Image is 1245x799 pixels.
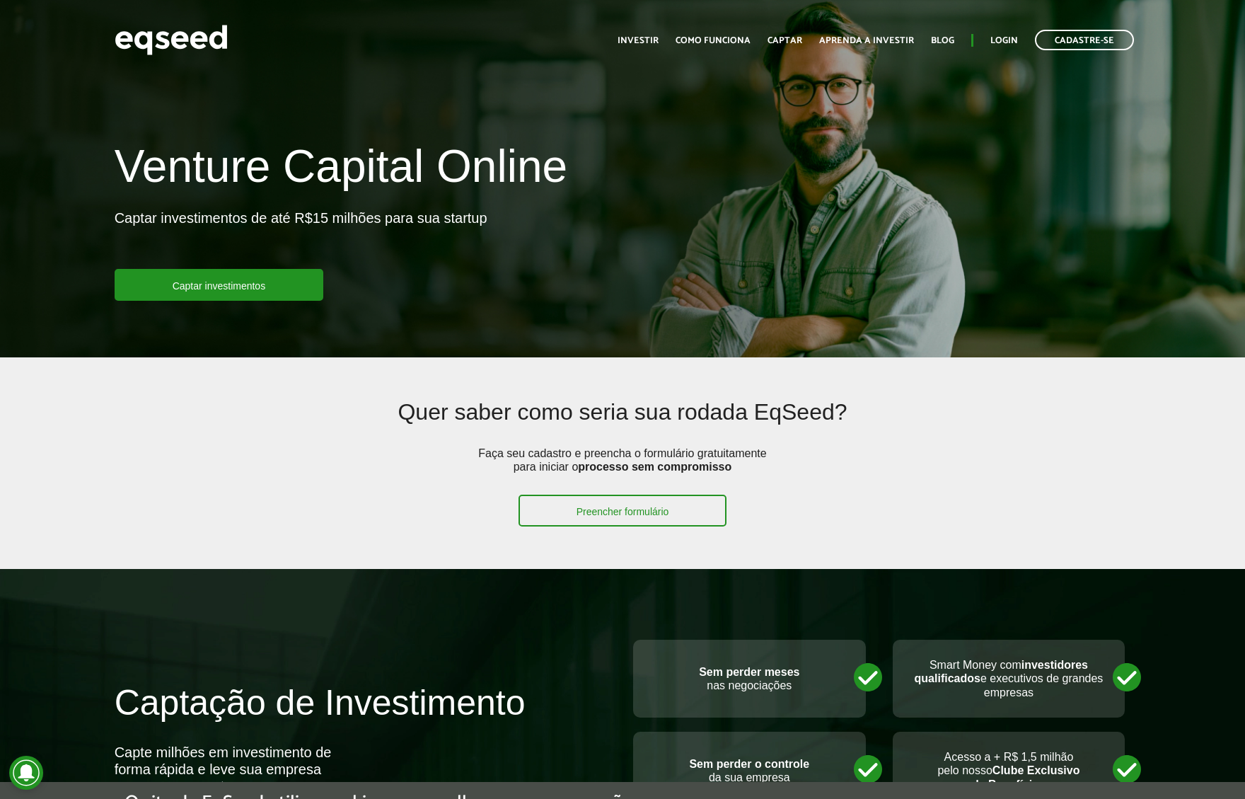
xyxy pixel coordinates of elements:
[647,665,852,692] p: nas negociações
[115,744,341,795] div: Capte milhões em investimento de forma rápida e leve sua empresa para um novo patamar
[907,750,1111,791] p: Acesso a + R$ 1,5 milhão pelo nosso
[699,666,799,678] strong: Sem perder meses
[519,495,727,527] a: Preencher formulário
[115,21,228,59] img: EqSeed
[689,758,809,770] strong: Sem perder o controle
[915,659,1088,684] strong: investidores qualificados
[907,658,1111,699] p: Smart Money com e executivos de grandes empresas
[676,36,751,45] a: Como funciona
[218,400,1026,446] h2: Quer saber como seria sua rodada EqSeed?
[972,764,1080,790] strong: Clube Exclusivo de Benefícios
[115,142,567,198] h1: Venture Capital Online
[1035,30,1134,50] a: Cadastre-se
[578,461,731,473] strong: processo sem compromisso
[474,447,771,495] p: Faça seu cadastro e preencha o formulário gratuitamente para iniciar o
[819,36,914,45] a: Aprenda a investir
[768,36,802,45] a: Captar
[115,209,487,269] p: Captar investimentos de até R$15 milhões para sua startup
[990,36,1018,45] a: Login
[618,36,659,45] a: Investir
[115,269,324,301] a: Captar investimentos
[931,36,954,45] a: Blog
[115,684,612,744] h2: Captação de Investimento
[647,757,852,784] p: da sua empresa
